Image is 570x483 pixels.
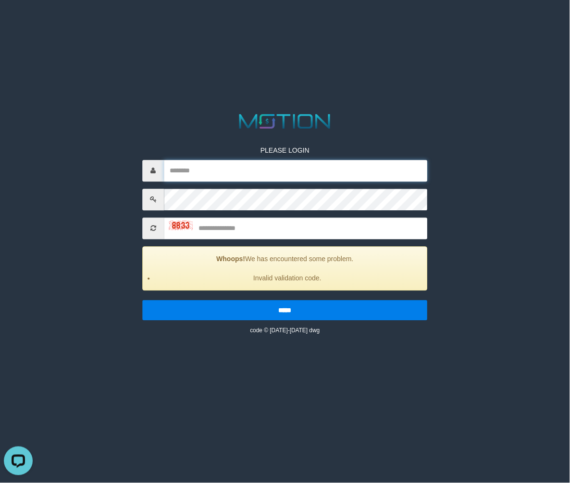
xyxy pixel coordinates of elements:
[250,327,320,334] small: code © [DATE]-[DATE] dwg
[4,4,33,33] button: Open LiveChat chat widget
[169,221,193,230] img: captcha
[142,145,427,155] p: PLEASE LOGIN
[142,246,427,290] div: We has encountered some problem.
[235,111,335,131] img: MOTION_logo.png
[216,255,245,263] strong: Whoops!
[155,273,420,283] li: Invalid validation code.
